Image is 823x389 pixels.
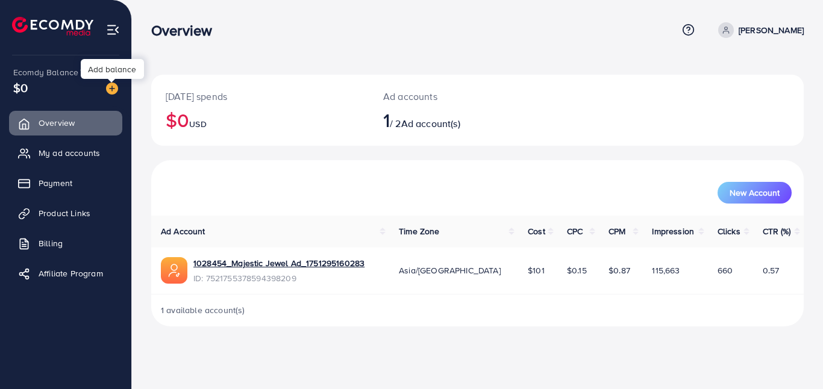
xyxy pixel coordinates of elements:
[9,231,122,255] a: Billing
[161,257,187,284] img: ic-ads-acc.e4c84228.svg
[567,264,587,276] span: $0.15
[9,201,122,225] a: Product Links
[166,89,354,104] p: [DATE] spends
[161,225,205,237] span: Ad Account
[718,225,740,237] span: Clicks
[193,272,365,284] span: ID: 7521755378594398209
[106,82,118,95] img: image
[399,264,501,276] span: Asia/[GEOGRAPHIC_DATA]
[39,237,63,249] span: Billing
[718,182,792,204] button: New Account
[383,108,518,131] h2: / 2
[39,207,90,219] span: Product Links
[528,264,545,276] span: $101
[39,117,75,129] span: Overview
[609,225,625,237] span: CPM
[763,264,780,276] span: 0.57
[9,141,122,165] a: My ad accounts
[739,23,804,37] p: [PERSON_NAME]
[609,264,630,276] span: $0.87
[39,177,72,189] span: Payment
[106,23,120,37] img: menu
[9,261,122,285] a: Affiliate Program
[166,108,354,131] h2: $0
[652,264,680,276] span: 115,663
[772,335,814,380] iframe: Chat
[189,118,206,130] span: USD
[39,267,103,279] span: Affiliate Program
[13,66,78,78] span: Ecomdy Balance
[193,257,365,269] a: 1028454_Majestic Jewel Ad_1751295160283
[718,264,733,276] span: 660
[652,225,694,237] span: Impression
[401,117,460,130] span: Ad account(s)
[713,22,804,38] a: [PERSON_NAME]
[9,171,122,195] a: Payment
[763,225,791,237] span: CTR (%)
[161,304,245,316] span: 1 available account(s)
[730,188,780,197] span: New Account
[383,106,390,134] span: 1
[13,79,28,96] span: $0
[567,225,583,237] span: CPC
[81,59,144,79] div: Add balance
[12,17,93,36] img: logo
[151,22,222,39] h3: Overview
[9,111,122,135] a: Overview
[399,225,439,237] span: Time Zone
[383,89,518,104] p: Ad accounts
[39,147,100,159] span: My ad accounts
[528,225,545,237] span: Cost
